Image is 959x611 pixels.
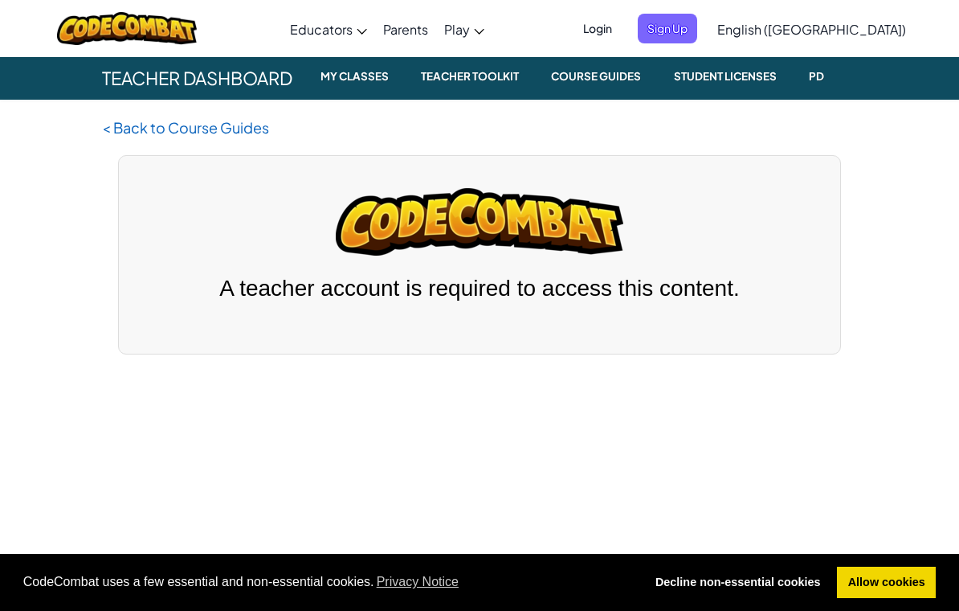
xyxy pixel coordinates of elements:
[199,272,760,305] h2: A teacher account is required to access this content.
[667,67,783,86] small: Student Licenses
[304,56,405,100] a: My Classes
[444,21,470,38] span: Play
[644,567,831,599] a: deny cookies
[717,21,906,38] span: English ([GEOGRAPHIC_DATA])
[837,567,936,599] a: allow cookies
[658,56,793,100] a: Student Licenses
[290,21,353,38] span: Educators
[102,118,269,137] a: <Back to Course Guides
[405,56,535,100] a: Teacher Toolkit
[90,56,304,100] span: Teacher Dashboard
[336,188,623,256] img: CodeCombat - Learn how to code by playing a game
[23,570,632,594] span: CodeCombat uses a few essential and non-essential cookies.
[793,56,840,100] a: PD
[802,67,830,86] small: PD
[638,14,697,43] button: Sign Up
[709,7,914,51] a: English ([GEOGRAPHIC_DATA])
[436,7,492,51] a: Play
[314,67,395,86] small: My Classes
[113,118,269,137] spna: Back to Course Guides
[573,14,622,43] button: Login
[282,7,375,51] a: Educators
[57,12,198,45] img: CodeCombat logo
[545,67,647,86] small: Course Guides
[374,570,462,594] a: learn more about cookies
[414,67,525,86] small: Teacher Toolkit
[535,56,657,100] a: Course Guides
[375,7,436,51] a: Parents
